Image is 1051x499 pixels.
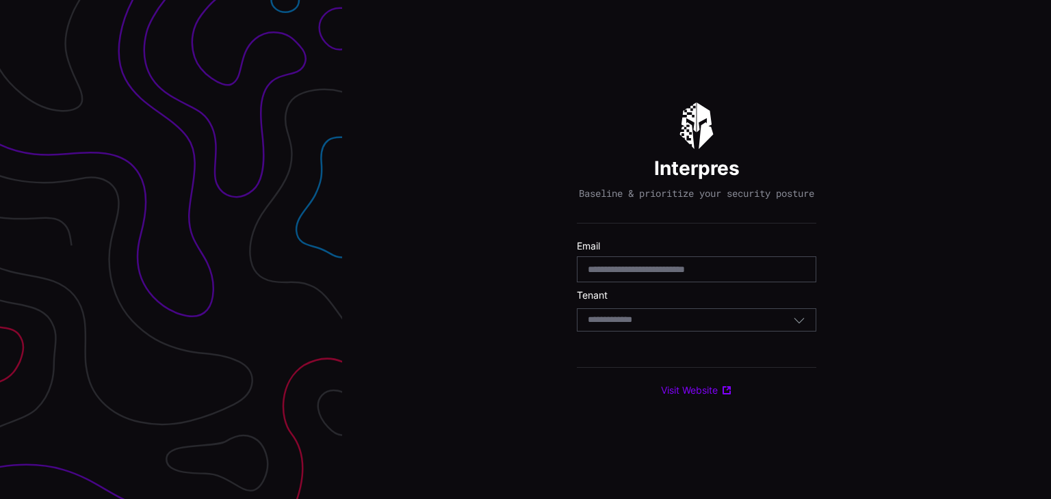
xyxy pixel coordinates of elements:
label: Email [577,240,816,252]
p: Baseline & prioritize your security posture [579,187,814,200]
label: Tenant [577,289,816,301]
h1: Interpres [654,156,740,180]
button: Toggle options menu [793,314,805,326]
a: Visit Website [661,384,732,396]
